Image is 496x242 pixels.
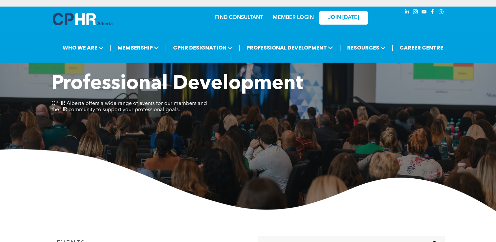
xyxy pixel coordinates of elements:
span: WHO WE ARE [61,42,106,54]
span: JOIN [DATE] [328,15,359,21]
a: JOIN [DATE] [319,11,368,25]
span: CPHR Alberta offers a wide range of events for our members and the HR community to support your p... [51,101,207,112]
span: Professional Development [51,74,303,94]
li: | [392,41,393,54]
a: instagram [412,8,419,17]
a: facebook [429,8,436,17]
a: youtube [421,8,428,17]
span: RESOURCES [345,42,387,54]
a: CAREER CENTRE [398,42,445,54]
span: MEMBERSHIP [116,42,161,54]
span: PROFESSIONAL DEVELOPMENT [245,42,335,54]
a: linkedin [404,8,411,17]
img: A blue and white logo for cp alberta [53,13,112,25]
li: | [339,41,341,54]
a: MEMBER LOGIN [273,15,314,20]
li: | [239,41,241,54]
li: | [165,41,167,54]
span: CPHR DESIGNATION [171,42,235,54]
a: FIND CONSULTANT [215,15,263,20]
a: Social network [438,8,445,17]
li: | [110,41,111,54]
